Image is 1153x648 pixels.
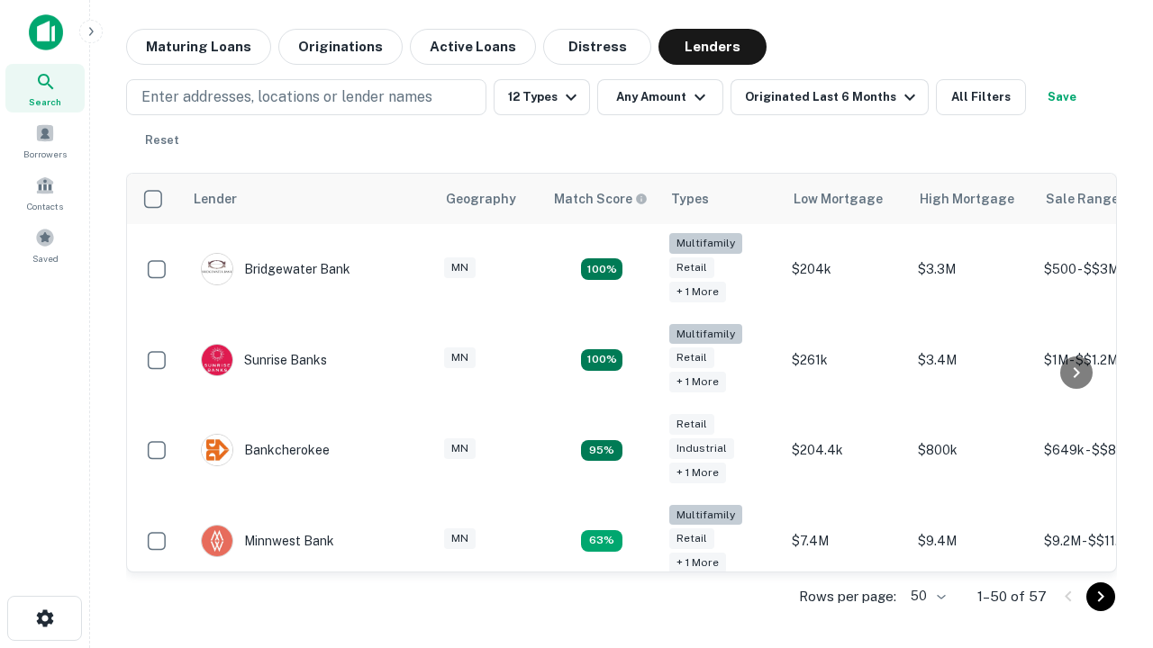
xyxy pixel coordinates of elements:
td: $3.3M [909,224,1035,315]
p: 1–50 of 57 [977,586,1047,607]
div: Matching Properties: 17, hasApolloMatch: undefined [581,258,622,280]
a: Contacts [5,168,85,217]
button: Lenders [658,29,767,65]
button: Reset [133,122,191,158]
div: Bridgewater Bank [201,253,350,285]
a: Borrowers [5,116,85,165]
div: + 1 more [669,282,726,302]
p: Enter addresses, locations or lender names [141,86,432,108]
div: Originated Last 6 Months [745,86,921,108]
button: Save your search to get updates of matches that match your search criteria. [1033,79,1091,115]
img: picture [202,435,232,465]
td: $800k [909,405,1035,496]
div: 50 [903,583,949,609]
span: Contacts [27,199,63,213]
div: Minnwest Bank [201,525,334,557]
button: All Filters [936,79,1026,115]
img: picture [202,345,232,375]
td: $3.4M [909,315,1035,406]
a: Saved [5,220,85,269]
div: Sunrise Banks [201,344,327,376]
div: Retail [669,528,714,549]
th: Lender [183,174,435,224]
th: Geography [435,174,543,224]
div: Matching Properties: 6, hasApolloMatch: undefined [581,530,622,552]
th: Types [660,174,783,224]
button: Originated Last 6 Months [731,79,929,115]
td: $7.4M [783,496,909,587]
td: $261k [783,315,909,406]
th: High Mortgage [909,174,1035,224]
button: Any Amount [597,79,723,115]
button: Originations [278,29,403,65]
div: Industrial [669,438,734,459]
div: Bankcherokee [201,434,330,466]
span: Saved [32,251,59,265]
button: Maturing Loans [126,29,271,65]
div: + 1 more [669,463,726,483]
div: High Mortgage [920,188,1014,210]
button: Enter addresses, locations or lender names [126,79,486,115]
div: Types [671,188,709,210]
td: $9.4M [909,496,1035,587]
td: $204.4k [783,405,909,496]
img: picture [202,254,232,284]
div: Multifamily [669,233,742,254]
h6: Match Score [554,189,644,209]
button: Active Loans [410,29,536,65]
iframe: Chat Widget [1063,446,1153,533]
span: Borrowers [23,147,67,161]
img: capitalize-icon.png [29,14,63,50]
button: Go to next page [1086,582,1115,611]
div: Matching Properties: 11, hasApolloMatch: undefined [581,349,622,371]
div: Multifamily [669,505,742,526]
div: Geography [446,188,516,210]
div: Multifamily [669,324,742,345]
div: MN [444,347,476,368]
div: + 1 more [669,553,726,573]
button: 12 Types [494,79,590,115]
img: picture [202,526,232,556]
a: Search [5,64,85,112]
th: Capitalize uses an advanced AI algorithm to match your search with the best lender. The match sco... [543,174,660,224]
div: Low Mortgage [794,188,883,210]
p: Rows per page: [799,586,896,607]
th: Low Mortgage [783,174,909,224]
td: $204k [783,224,909,315]
div: Capitalize uses an advanced AI algorithm to match your search with the best lender. The match sco... [554,189,648,209]
div: Retail [669,257,714,278]
div: + 1 more [669,372,726,392]
div: Retail [669,347,714,368]
div: MN [444,438,476,459]
div: MN [444,528,476,549]
div: Retail [669,414,714,435]
button: Distress [543,29,651,65]
div: MN [444,257,476,278]
div: Matching Properties: 9, hasApolloMatch: undefined [581,440,622,462]
div: Lender [194,188,237,210]
div: Sale Range [1046,188,1119,210]
span: Search [29,94,61,109]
